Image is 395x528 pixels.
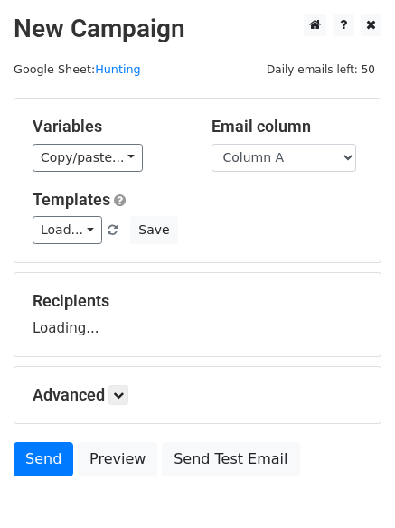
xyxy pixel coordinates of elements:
h5: Recipients [33,291,362,311]
h5: Email column [212,117,363,137]
a: Templates [33,190,110,209]
small: Google Sheet: [14,62,141,76]
a: Send [14,442,73,476]
h2: New Campaign [14,14,381,44]
h5: Advanced [33,385,362,405]
a: Daily emails left: 50 [260,62,381,76]
a: Load... [33,216,102,244]
h5: Variables [33,117,184,137]
a: Copy/paste... [33,144,143,172]
a: Hunting [95,62,140,76]
div: Loading... [33,291,362,338]
a: Preview [78,442,157,476]
button: Save [130,216,177,244]
a: Send Test Email [162,442,299,476]
span: Daily emails left: 50 [260,60,381,80]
